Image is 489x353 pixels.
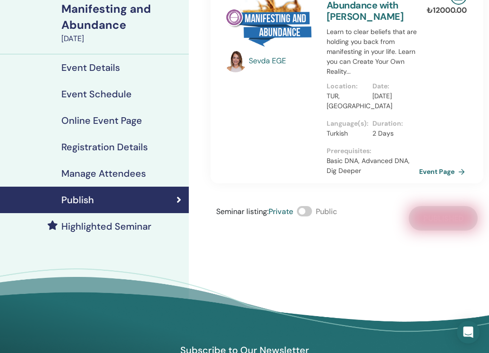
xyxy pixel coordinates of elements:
[327,156,418,176] p: Basic DNA, Advanced DNA, Dig Deeper
[427,5,467,16] p: ₺ 12000.00
[269,207,293,216] span: Private
[419,164,469,179] a: Event Page
[56,1,189,44] a: Manifesting and Abundance[DATE]
[327,119,367,129] p: Language(s) :
[224,50,247,72] img: default.jpg
[61,33,183,44] div: [DATE]
[61,62,120,73] h4: Event Details
[61,1,183,33] div: Manifesting and Abundance
[327,27,418,77] p: Learn to clear beliefs that are holding you back from manifesting in your life. Learn you can Cre...
[61,88,132,100] h4: Event Schedule
[316,207,337,216] span: Public
[327,91,367,111] p: TUR, [GEOGRAPHIC_DATA]
[61,168,146,179] h4: Manage Attendees
[372,91,413,101] p: [DATE]
[327,146,418,156] p: Prerequisites :
[216,207,269,216] span: Seminar listing :
[61,141,148,153] h4: Registration Details
[61,221,152,232] h4: Highlighted Seminar
[327,129,367,138] p: Turkish
[61,194,94,206] h4: Publish
[61,115,142,126] h4: Online Event Page
[372,81,413,91] p: Date :
[249,55,317,67] a: Sevda EGE
[372,119,413,129] p: Duration :
[457,321,480,344] div: Open Intercom Messenger
[327,81,367,91] p: Location :
[372,129,413,138] p: 2 Days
